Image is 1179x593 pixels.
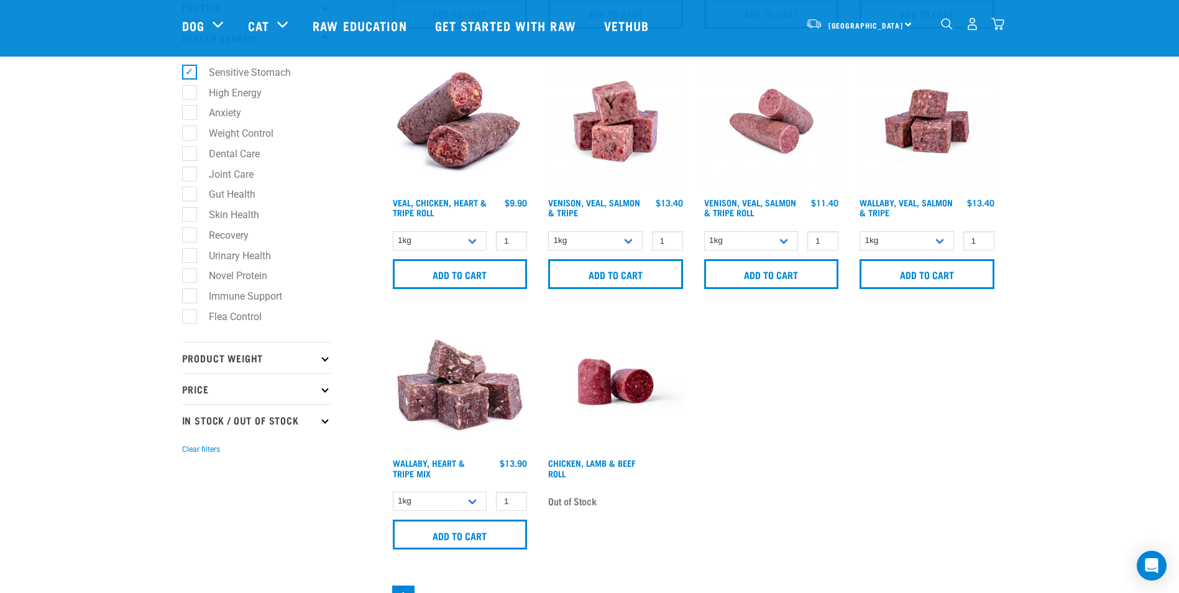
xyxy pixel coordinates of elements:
a: Get started with Raw [423,1,592,50]
div: $9.90 [505,198,527,208]
img: Venison Veal Salmon Tripe 1621 [545,51,686,192]
button: Clear filters [182,444,220,455]
label: Skin Health [189,207,264,223]
label: Urinary Health [189,248,276,264]
img: Wallaby Veal Salmon Tripe 1642 [856,51,998,192]
a: Cat [248,16,269,35]
a: Vethub [592,1,665,50]
input: Add to cart [393,520,528,549]
a: Veal, Chicken, Heart & Tripe Roll [393,200,487,214]
div: $11.40 [811,198,838,208]
img: Venison Veal Salmon Tripe 1651 [701,51,842,192]
input: 1 [496,231,527,251]
label: Sensitive Stomach [189,65,296,80]
label: Recovery [189,228,254,243]
label: Gut Health [189,186,260,202]
span: Out of Stock [548,492,597,510]
a: Wallaby, Heart & Tripe Mix [393,461,465,475]
img: 1263 Chicken Organ Roll 02 [390,51,531,192]
input: 1 [807,231,838,251]
p: Price [182,373,331,404]
input: 1 [963,231,994,251]
a: Dog [182,16,204,35]
img: Raw Essentials Chicken Lamb Beef Bulk Minced Raw Dog Food Roll Unwrapped [545,311,686,453]
label: High Energy [189,85,267,101]
img: 1174 Wallaby Heart Tripe Mix 01 [390,311,531,453]
p: In Stock / Out Of Stock [182,404,331,435]
span: [GEOGRAPHIC_DATA] [828,23,904,27]
a: Chicken, Lamb & Beef Roll [548,461,635,475]
input: Add to cart [704,259,839,289]
div: $13.90 [500,458,527,468]
label: Anxiety [189,105,246,121]
label: Novel Protein [189,268,272,283]
input: 1 [496,492,527,511]
input: 1 [652,231,683,251]
label: Immune Support [189,288,287,304]
div: $13.40 [967,198,994,208]
a: Venison, Veal, Salmon & Tripe [548,200,640,214]
img: van-moving.png [805,18,822,29]
img: home-icon-1@2x.png [941,18,953,30]
label: Weight Control [189,126,278,141]
a: Wallaby, Veal, Salmon & Tripe [860,200,953,214]
div: Open Intercom Messenger [1137,551,1167,581]
label: Dental Care [189,146,265,162]
input: Add to cart [393,259,528,289]
img: user.png [966,17,979,30]
input: Add to cart [548,259,683,289]
label: Flea Control [189,309,267,324]
div: $13.40 [656,198,683,208]
a: Raw Education [300,1,422,50]
img: home-icon@2x.png [991,17,1004,30]
p: Product Weight [182,342,331,373]
a: Venison, Veal, Salmon & Tripe Roll [704,200,796,214]
label: Joint Care [189,167,259,182]
input: Add to cart [860,259,994,289]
